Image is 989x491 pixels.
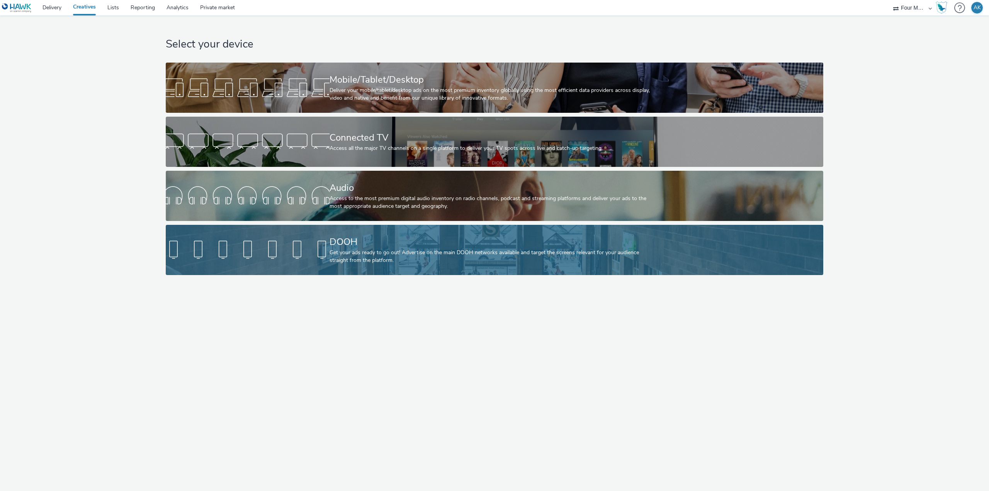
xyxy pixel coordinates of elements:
[166,117,823,167] a: Connected TVAccess all the major TV channels on a single platform to deliver your TV spots across...
[330,181,657,195] div: Audio
[330,235,657,249] div: DOOH
[166,225,823,275] a: DOOHGet your ads ready to go out! Advertise on the main DOOH networks available and target the sc...
[330,87,657,102] div: Deliver your mobile/tablet/desktop ads on the most premium inventory globally using the most effi...
[330,131,657,144] div: Connected TV
[2,3,32,13] img: undefined Logo
[166,171,823,221] a: AudioAccess to the most premium digital audio inventory on radio channels, podcast and streaming ...
[330,144,657,152] div: Access all the major TV channels on a single platform to deliver your TV spots across live and ca...
[936,2,947,14] img: Hawk Academy
[330,249,657,265] div: Get your ads ready to go out! Advertise on the main DOOH networks available and target the screen...
[166,37,823,52] h1: Select your device
[330,73,657,87] div: Mobile/Tablet/Desktop
[166,63,823,113] a: Mobile/Tablet/DesktopDeliver your mobile/tablet/desktop ads on the most premium inventory globall...
[936,2,950,14] a: Hawk Academy
[974,2,981,14] div: AK
[330,195,657,211] div: Access to the most premium digital audio inventory on radio channels, podcast and streaming platf...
